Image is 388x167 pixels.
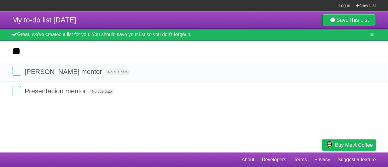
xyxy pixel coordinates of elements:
[322,14,376,26] a: SaveThis List
[12,16,76,24] span: My to-do list [DATE]
[25,68,104,75] span: [PERSON_NAME] mentor
[242,154,254,165] a: About
[349,17,369,23] b: This List
[338,154,376,165] a: Suggest a feature
[105,69,130,75] span: No due date
[314,154,330,165] a: Privacy
[335,140,373,150] span: Buy me a coffee
[325,140,333,150] img: Buy me a coffee
[12,67,21,76] label: Done
[12,86,21,95] label: Done
[89,89,114,94] span: No due date
[262,154,286,165] a: Developers
[25,87,88,95] span: Presentacion mentor
[322,139,376,151] a: Buy me a coffee
[294,154,307,165] a: Terms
